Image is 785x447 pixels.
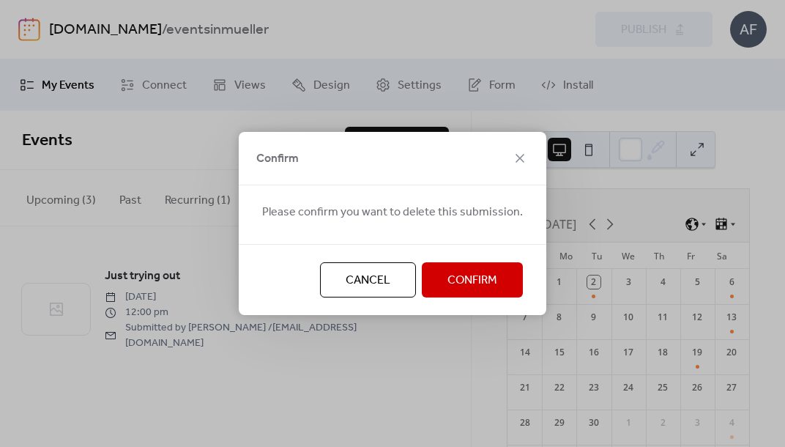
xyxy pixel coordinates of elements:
[262,204,523,221] span: Please confirm you want to delete this submission.
[447,272,497,289] span: Confirm
[256,150,299,168] span: Confirm
[346,272,390,289] span: Cancel
[422,262,523,298] button: Confirm
[320,262,416,298] button: Cancel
